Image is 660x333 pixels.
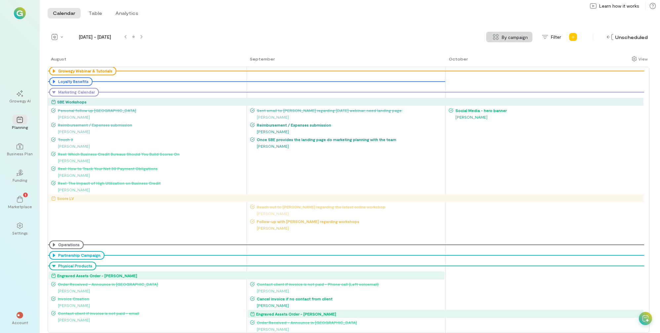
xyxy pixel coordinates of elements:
div: View [639,56,648,62]
div: Marketing Calendar [57,90,95,95]
div: Unscheduled [605,32,649,42]
span: [DATE] - [DATE] [68,34,122,40]
span: Invoice Creation [56,296,246,301]
a: Growegy AI [8,85,32,109]
span: Once SBE provides the landing page do marketing planning with the team [255,137,445,142]
div: Operations [49,240,84,249]
div: September [250,56,275,61]
button: Analytics [110,8,143,18]
div: [PERSON_NAME] [250,302,445,309]
div: SBE Workshops [57,98,87,105]
span: Reimbursement / Expenses submission [56,122,246,128]
button: Calendar [48,8,81,18]
span: Personal follow up [GEOGRAPHIC_DATA] [56,108,246,113]
a: Business Plan [8,138,32,162]
div: [PERSON_NAME] [250,326,445,332]
span: Contact client if invoice is not paid - email [56,311,246,316]
span: Reel: Which Business Credit Bureaus Should You Build Scores On [56,151,246,157]
span: Order Received - Announce in [GEOGRAPHIC_DATA] [255,320,445,325]
div: [PERSON_NAME] [51,114,246,120]
div: [PERSON_NAME] [250,128,445,135]
div: Growegy Webinar & Tutorials [49,67,116,75]
div: Marketing Calendar [49,88,99,96]
div: October [449,56,468,61]
div: [PERSON_NAME] [51,128,246,135]
div: Planning [12,125,28,130]
a: August 2, 2025 [247,55,276,67]
span: 1 [25,192,26,198]
a: August 3, 2025 [446,55,469,67]
div: [PERSON_NAME] [250,114,445,120]
div: Score LV [57,195,74,202]
div: Engraved Assets Order - [PERSON_NAME] [57,272,137,279]
div: [PERSON_NAME] [51,186,246,193]
div: [PERSON_NAME] [51,287,246,294]
span: Reel: The Impact of High Utilization on Business Credit [56,180,246,186]
div: August [51,56,66,61]
span: Reach out to [PERSON_NAME] regarding the latest online workshop [255,204,445,209]
div: Marketplace [8,204,32,209]
div: [PERSON_NAME] [51,172,246,178]
a: Marketplace [8,191,32,214]
span: Learn how it works [599,3,639,9]
div: [PERSON_NAME] [51,157,246,164]
div: Show columns [630,54,649,63]
button: Table [83,8,107,18]
span: Order Received - Announce in [GEOGRAPHIC_DATA] [56,281,246,287]
div: [PERSON_NAME] [250,225,445,231]
div: [PERSON_NAME] [51,316,246,323]
span: By campaign [502,34,528,41]
span: Contact client if invoice is not paid - Phone call (Left voicemail) [255,281,445,287]
div: [PERSON_NAME] [250,287,445,294]
div: [PERSON_NAME] [51,143,246,149]
div: Account [12,320,28,325]
div: Physical Products [49,262,96,270]
span: Reel: How to Track Your Net 30 Payment Obligations [56,166,246,171]
div: Partnership Campaign [49,251,104,260]
div: Settings [12,230,28,236]
a: Settings [8,217,32,241]
div: [PERSON_NAME] [250,143,445,149]
span: Follow-up with [PERSON_NAME] regarding workshops [255,219,445,224]
div: Funding [13,177,27,183]
div: [PERSON_NAME] [51,302,246,309]
div: [PERSON_NAME] [250,210,445,217]
span: Sent email to [PERSON_NAME] regarding [DATE] webinar; need landing page. [255,108,445,113]
div: Operations [57,242,80,247]
span: Cancel invoice if no contact from client [255,296,445,301]
div: Growegy AI [9,98,31,103]
a: Planning [8,111,32,135]
div: [PERSON_NAME] [449,114,643,120]
div: Growegy Webinar & Tutorials [57,68,112,74]
div: Add new [568,32,578,42]
div: Engraved Assets Order - [PERSON_NAME] [256,311,336,317]
div: Loyalty Benefits [57,79,89,84]
span: Social Media - hero banner [453,108,643,113]
span: Touch 3 [56,137,246,142]
div: Business Plan [7,151,33,156]
div: Loyalty Benefits [49,77,93,86]
a: August 1, 2025 [48,55,68,67]
a: Funding [8,164,32,188]
span: Reimbursement / Expenses submission [255,122,445,128]
div: Physical Products [57,263,92,269]
span: Filter [551,34,561,40]
div: Partnership Campaign [57,253,100,258]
